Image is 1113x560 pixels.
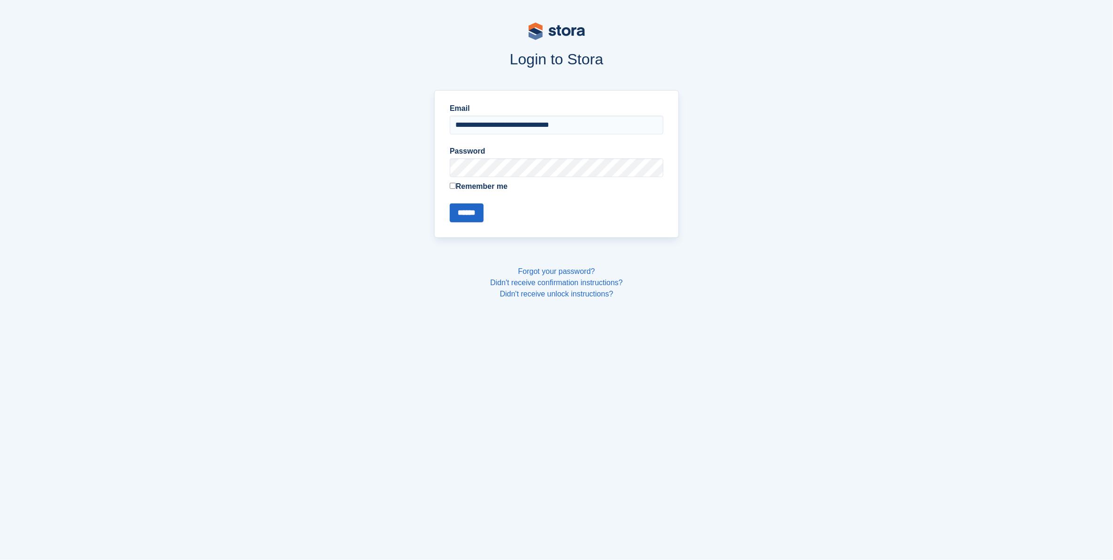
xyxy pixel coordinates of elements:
[450,146,663,157] label: Password
[518,267,595,275] a: Forgot your password?
[529,23,585,40] img: stora-logo-53a41332b3708ae10de48c4981b4e9114cc0af31d8433b30ea865607fb682f29.svg
[255,51,858,68] h1: Login to Stora
[450,183,456,189] input: Remember me
[450,181,663,192] label: Remember me
[450,103,663,114] label: Email
[500,290,613,298] a: Didn't receive unlock instructions?
[490,279,622,287] a: Didn't receive confirmation instructions?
